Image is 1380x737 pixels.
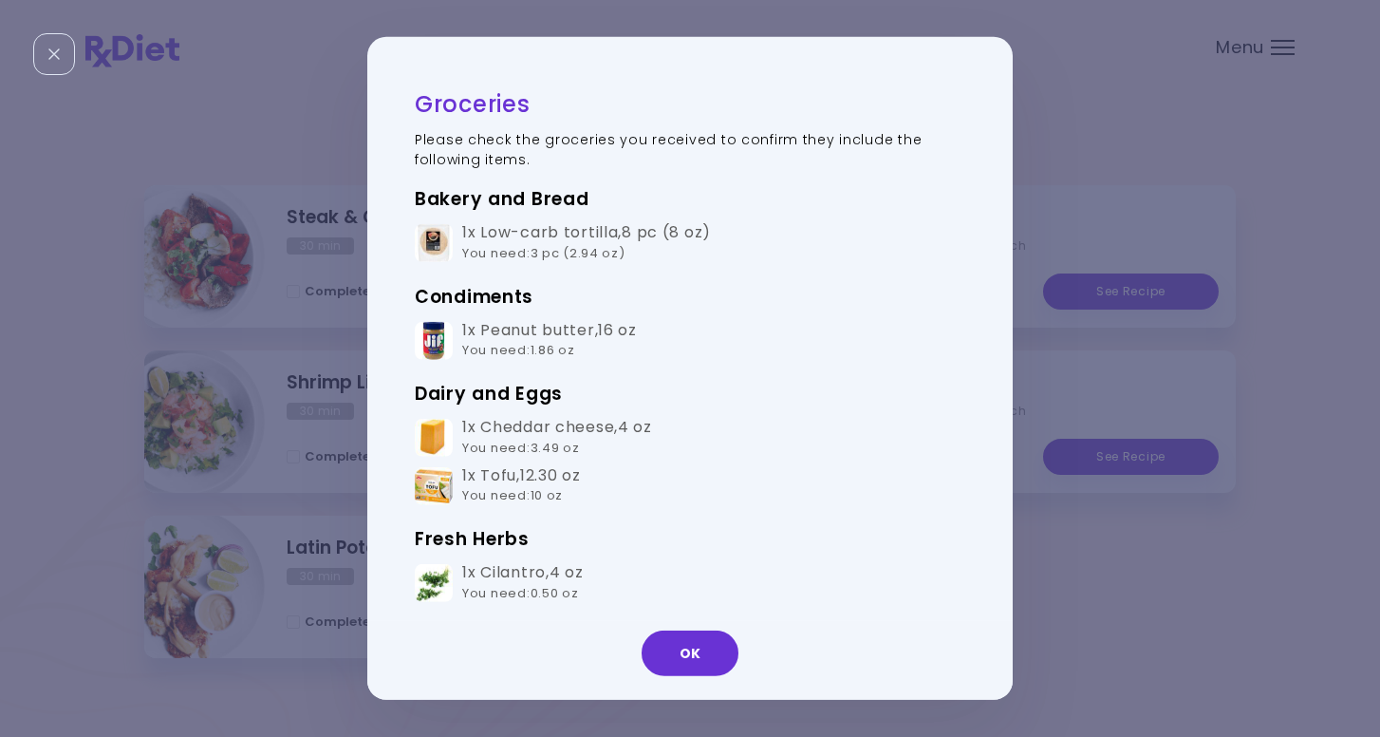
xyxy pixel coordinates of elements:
[462,320,637,361] div: 1x Peanut butter , 16 oz
[462,439,580,457] span: You need : 3.49 oz
[462,244,625,262] span: You need : 3 pc (2.94 oz)
[642,631,738,676] button: OK
[462,563,584,604] div: 1x Cilantro , 4 oz
[415,379,965,409] h3: Dairy and Eggs
[415,281,965,312] h3: Condiments
[33,33,75,75] div: Close
[462,465,581,506] div: 1x Tofu , 12.30 oz
[415,184,965,215] h3: Bakery and Bread
[415,130,965,170] p: Please check the groceries you received to confirm they include the following items.
[415,524,965,555] h3: Fresh Herbs
[462,223,711,264] div: 1x Low-carb tortilla , 8 pc (8 oz)
[462,341,575,359] span: You need : 1.86 oz
[462,486,563,504] span: You need : 10 oz
[462,584,579,602] span: You need : 0.50 oz
[462,418,652,459] div: 1x Cheddar cheese , 4 oz
[415,89,965,119] h2: Groceries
